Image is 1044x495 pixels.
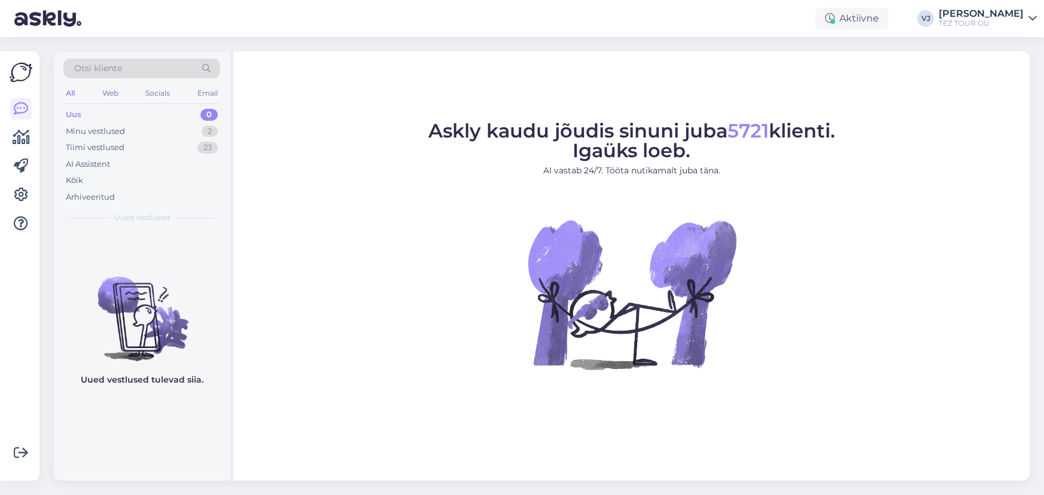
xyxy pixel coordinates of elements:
[202,126,218,137] div: 2
[917,10,934,27] div: VJ
[63,85,77,101] div: All
[100,85,121,101] div: Web
[54,255,230,363] img: No chats
[74,62,122,75] span: Otsi kliente
[524,187,739,402] img: No Chat active
[114,212,170,223] span: Uued vestlused
[200,109,218,121] div: 0
[939,9,1037,28] a: [PERSON_NAME]TEZ TOUR OÜ
[428,119,835,162] span: Askly kaudu jõudis sinuni juba klienti. Igaüks loeb.
[428,164,835,177] p: AI vastab 24/7. Tööta nutikamalt juba täna.
[66,158,110,170] div: AI Assistent
[939,9,1024,19] div: [PERSON_NAME]
[66,191,115,203] div: Arhiveeritud
[81,374,203,386] p: Uued vestlused tulevad siia.
[728,119,769,142] span: 5721
[195,85,220,101] div: Email
[10,61,32,84] img: Askly Logo
[66,109,81,121] div: Uus
[66,175,83,187] div: Kõik
[143,85,172,101] div: Socials
[66,126,125,137] div: Minu vestlused
[197,142,218,154] div: 23
[815,8,888,29] div: Aktiivne
[66,142,124,154] div: Tiimi vestlused
[939,19,1024,28] div: TEZ TOUR OÜ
